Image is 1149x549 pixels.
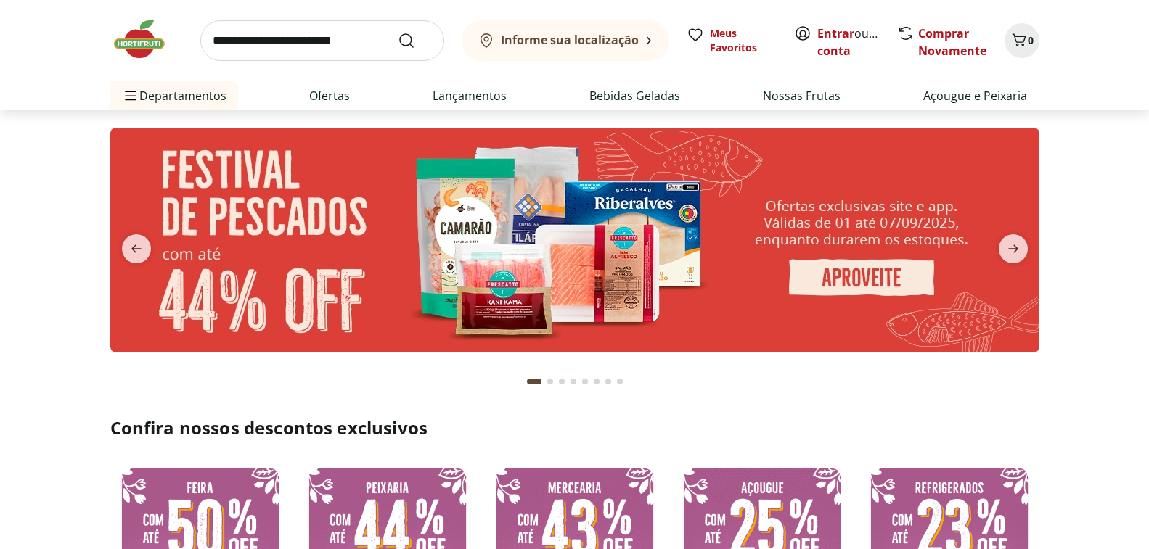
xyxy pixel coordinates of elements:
a: Bebidas Geladas [589,87,680,104]
button: Go to page 6 from fs-carousel [591,364,602,399]
a: Ofertas [309,87,350,104]
h2: Confira nossos descontos exclusivos [110,416,1039,439]
img: Hortifruti [110,17,183,61]
span: ou [817,25,882,59]
b: Informe sua localização [501,32,639,48]
button: next [987,234,1039,263]
button: previous [110,234,163,263]
button: Go to page 3 from fs-carousel [556,364,568,399]
button: Go to page 7 from fs-carousel [602,364,614,399]
img: pescados [110,128,1039,352]
span: Departamentos [122,78,226,113]
button: Menu [122,78,139,113]
a: Entrar [817,25,854,41]
a: Comprar Novamente [918,25,986,59]
button: Go to page 4 from fs-carousel [568,364,579,399]
a: Açougue e Peixaria [923,87,1027,104]
input: search [200,20,444,61]
span: 0 [1028,33,1034,47]
span: Meus Favoritos [710,26,777,55]
button: Submit Search [398,32,433,49]
a: Criar conta [817,25,897,59]
button: Go to page 5 from fs-carousel [579,364,591,399]
a: Nossas Frutas [763,87,841,104]
button: Current page from fs-carousel [524,364,544,399]
a: Meus Favoritos [687,26,777,55]
button: Go to page 2 from fs-carousel [544,364,556,399]
button: Informe sua localização [462,20,669,61]
a: Lançamentos [433,87,507,104]
button: Go to page 8 from fs-carousel [614,364,626,399]
button: Carrinho [1005,23,1039,58]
